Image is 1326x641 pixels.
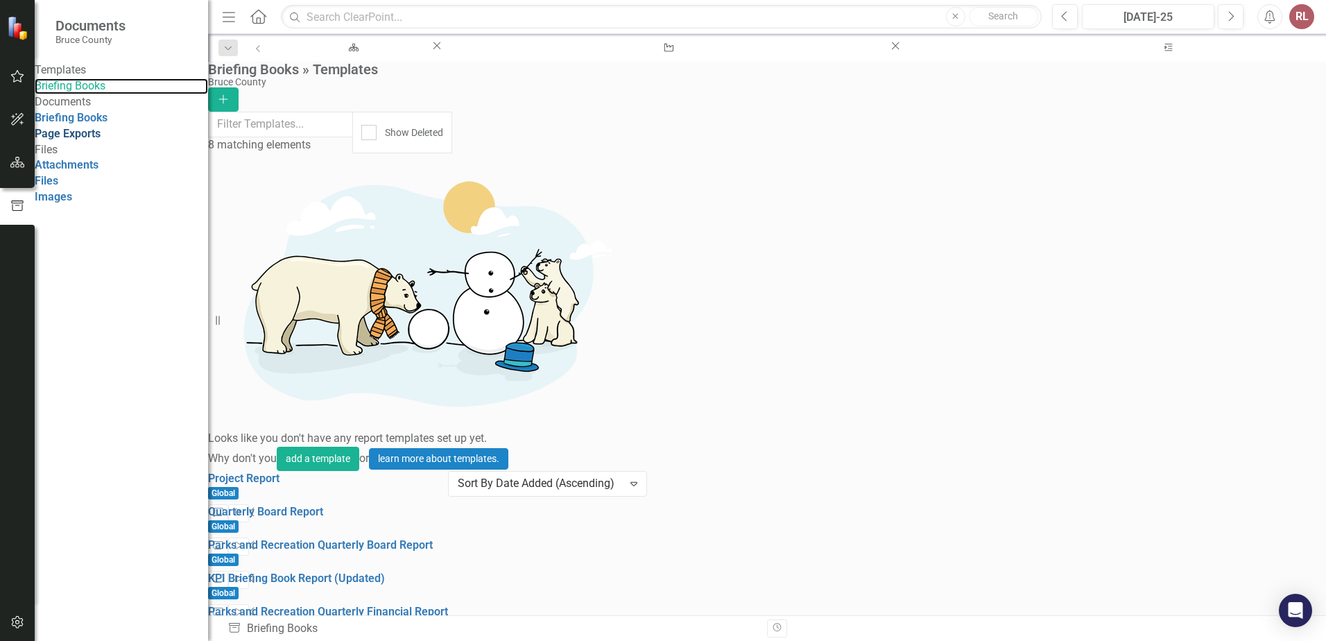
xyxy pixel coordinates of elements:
div: Show Deleted [385,126,443,139]
button: [DATE]-25 [1082,4,1214,29]
a: Attachments [35,158,98,171]
div: 8 matching elements [208,137,353,153]
span: Global [208,587,239,599]
img: Getting started [208,153,624,431]
div: Documents [35,94,208,110]
span: Global [208,520,239,533]
button: Search [969,7,1038,26]
button: RL [1289,4,1314,29]
img: ClearPoint Strategy [6,15,32,41]
a: Project Report [208,472,279,485]
span: Why don't you [208,452,277,465]
div: Briefing Books » Templates [208,62,1319,77]
div: [DATE]-25 [1087,9,1209,26]
span: Global [208,554,239,566]
span: Documents [55,17,126,34]
div: Files [35,142,208,158]
a: Bruce County BSC Welcome Page [273,39,430,56]
button: add a template [277,447,359,471]
a: Parks and Recreation Quarterly Board Report [208,538,433,552]
a: Page Exports [35,127,101,140]
input: Filter Templates... [208,112,353,137]
a: Parks and Recreation Quarterly Financial Report [208,605,448,618]
div: Open Intercom Messenger [1279,594,1312,627]
a: Images [35,190,72,203]
div: 4.1 Promote economic growth and prosperity across all three economic pillars (agriculture, energy... [456,52,876,69]
a: Briefing Books [35,111,107,124]
a: Files [35,174,58,187]
div: Briefing Books [227,621,757,637]
span: or [359,452,369,465]
div: Looks like you don't have any report templates set up yet. [208,431,1326,447]
a: Briefing Books [35,78,208,94]
a: KPI Briefing Book Report (Updated) [208,572,385,585]
div: Bruce County [208,77,1319,87]
a: learn more about templates. [369,448,508,470]
a: 4.1 Promote economic growth and prosperity across all three economic pillars (agriculture, energy... [444,39,888,56]
div: Templates [35,62,208,78]
div: Bruce County BSC Welcome Page [285,52,417,69]
span: Search [988,10,1018,22]
input: Search ClearPoint... [281,5,1042,29]
a: Quarterly Board Report [208,505,323,518]
span: Global [208,487,239,499]
small: Bruce County [55,34,126,45]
